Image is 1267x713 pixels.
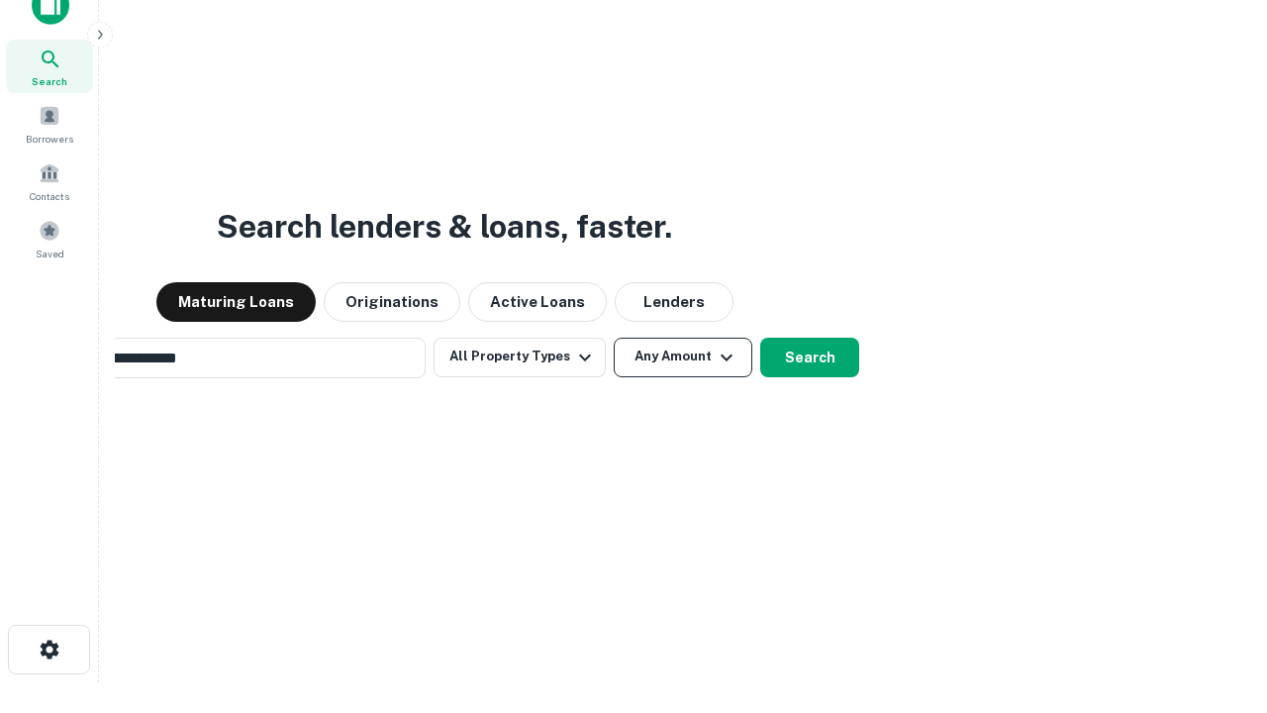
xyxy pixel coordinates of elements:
h3: Search lenders & loans, faster. [217,203,672,251]
button: Lenders [615,282,733,322]
a: Borrowers [6,97,93,151]
span: Saved [36,246,64,261]
a: Saved [6,212,93,265]
span: Search [32,73,67,89]
button: Search [760,338,859,377]
button: Active Loans [468,282,607,322]
button: All Property Types [434,338,606,377]
span: Borrowers [26,131,73,147]
a: Contacts [6,154,93,208]
button: Any Amount [614,338,752,377]
button: Maturing Loans [156,282,316,322]
button: Originations [324,282,460,322]
iframe: Chat Widget [1168,555,1267,650]
a: Search [6,40,93,93]
span: Contacts [30,188,69,204]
